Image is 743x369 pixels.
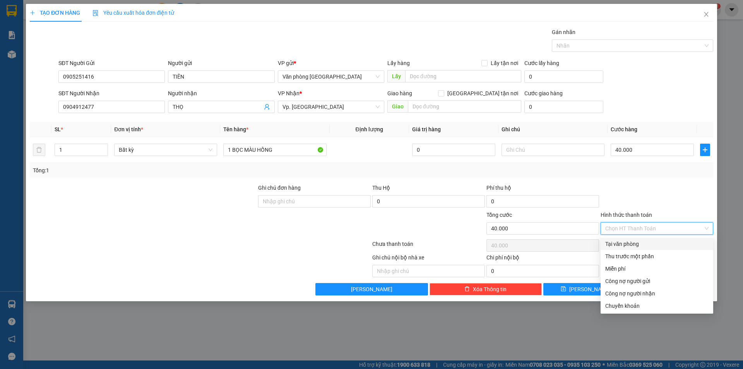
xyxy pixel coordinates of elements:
span: user-add [264,104,270,110]
span: Tổng cước [486,212,512,218]
label: Gán nhãn [552,29,575,35]
span: plus [30,10,35,15]
b: Biên nhận gởi hàng hóa [50,11,74,74]
label: Hình thức thanh toán [601,212,652,218]
div: Chưa thanh toán [371,240,486,253]
button: [PERSON_NAME] [315,283,428,295]
input: 0 [412,144,495,156]
input: Ghi chú đơn hàng [258,195,371,208]
button: Close [695,4,717,26]
label: Cước giao hàng [524,90,563,96]
span: Định lượng [356,126,383,132]
button: plus [700,144,710,156]
span: delete [464,286,470,292]
input: VD: Bàn, Ghế [223,144,326,156]
div: Người gửi [168,59,274,67]
div: Chuyển khoản [605,302,709,310]
span: Văn phòng Tân Phú [282,71,380,82]
input: Dọc đường [408,100,521,113]
span: Yêu cầu xuất hóa đơn điện tử [92,10,174,16]
span: Lấy tận nơi [488,59,521,67]
span: Bất kỳ [119,144,212,156]
div: Tại văn phòng [605,240,709,248]
th: Ghi chú [498,122,608,137]
span: [GEOGRAPHIC_DATA] tận nơi [444,89,521,98]
div: Công nợ người nhận [605,289,709,298]
span: Lấy [387,70,405,82]
span: save [561,286,566,292]
img: icon [92,10,99,16]
span: close [703,11,709,17]
span: Vp. Phan Rang [282,101,380,113]
div: SĐT Người Nhận [58,89,165,98]
div: Cước gửi hàng sẽ được ghi vào công nợ của người nhận [601,287,713,300]
label: Cước lấy hàng [524,60,559,66]
div: SĐT Người Gửi [58,59,165,67]
input: Dọc đường [405,70,521,82]
div: Ghi chú nội bộ nhà xe [372,253,485,265]
span: Giá trị hàng [412,126,441,132]
span: [PERSON_NAME] [351,285,392,293]
input: Nhập ghi chú [372,265,485,277]
span: Đơn vị tính [114,126,143,132]
button: delete [33,144,45,156]
span: Cước hàng [611,126,637,132]
div: Chi phí nội bộ [486,253,599,265]
div: VP gửi [278,59,384,67]
div: Công nợ người gửi [605,277,709,285]
span: SL [55,126,61,132]
input: Cước giao hàng [524,101,603,113]
span: [PERSON_NAME] [569,285,611,293]
span: Thu Hộ [372,185,390,191]
div: Tổng: 1 [33,166,287,175]
div: Người nhận [168,89,274,98]
label: Ghi chú đơn hàng [258,185,301,191]
div: Thu trước một phần [605,252,709,261]
button: deleteXóa Thông tin [430,283,542,295]
span: Lấy hàng [387,60,410,66]
span: VP Nhận [278,90,300,96]
div: Phí thu hộ [486,184,599,195]
input: Ghi Chú [502,144,604,156]
span: Giao hàng [387,90,412,96]
span: plus [700,147,710,153]
span: Xóa Thông tin [473,285,507,293]
b: An Anh Limousine [10,50,43,86]
div: Cước gửi hàng sẽ được ghi vào công nợ của người gửi [601,275,713,287]
button: save[PERSON_NAME] [543,283,627,295]
span: Tên hàng [223,126,248,132]
span: TẠO ĐƠN HÀNG [30,10,80,16]
span: Giao [387,100,408,113]
input: Cước lấy hàng [524,70,603,83]
div: Miễn phí [605,264,709,273]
